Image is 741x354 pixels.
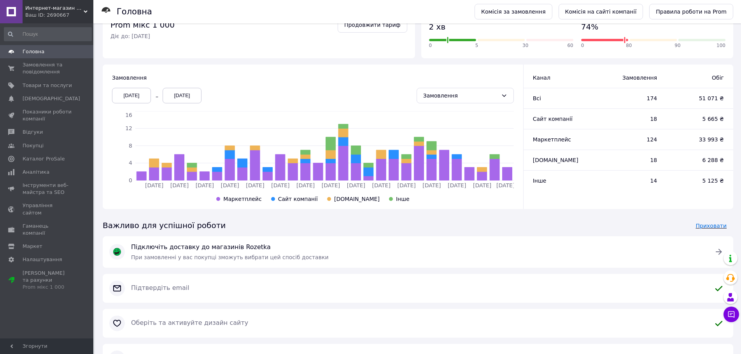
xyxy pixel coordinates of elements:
span: Інше [396,196,410,202]
span: 5 [475,42,478,49]
tspan: [DATE] [271,182,289,188]
tspan: [DATE] [322,182,340,188]
tspan: [DATE] [372,182,391,188]
span: 60 [567,42,573,49]
a: Підключіть доставку до магазинів RozetkaПри замовленні у вас покупці зможуть вибрати цей спосіб д... [103,236,733,268]
tspan: [DATE] [170,182,189,188]
span: Товари та послуги [23,82,72,89]
button: Підтвердіть email [103,274,733,303]
tspan: 16 [125,112,132,118]
span: [DOMAIN_NAME] [533,157,578,163]
input: Пошук [4,27,92,41]
button: Чат з покупцем [723,307,739,322]
tspan: 0 [129,177,132,183]
span: 18 [603,156,657,164]
span: 5 125 ₴ [673,177,724,185]
tspan: 8 [129,143,132,149]
a: Продовжити тариф [338,17,407,33]
tspan: [DATE] [422,182,441,188]
span: [DOMAIN_NAME] [334,196,380,202]
span: 18 [603,115,657,123]
span: Головна [23,48,44,55]
tspan: [DATE] [296,182,315,188]
tspan: [DATE] [473,182,491,188]
span: Інструменти веб-майстра та SEO [23,182,72,196]
a: Комісія за замовлення [475,4,552,19]
span: Оберіть та активуйте дизайн сайту [131,319,705,328]
tspan: [DATE] [246,182,264,188]
div: [DATE] [112,88,151,103]
span: 80 [626,42,632,49]
span: [PERSON_NAME] та рахунки [23,270,72,291]
tspan: [DATE] [448,182,466,188]
span: Маркетплейс [223,196,261,202]
span: Маркет [23,243,42,250]
tspan: 4 [129,160,132,166]
span: При замовленні у вас покупці зможуть вибрати цей спосіб доставки [131,254,329,260]
span: Замовлення [112,75,147,81]
div: Замовлення [423,91,498,100]
div: [DATE] [163,88,201,103]
span: Интернет-магазин «Валіза». [25,5,84,12]
span: 14 [603,177,657,185]
span: Покупці [23,142,44,149]
span: Обіг [673,74,724,82]
div: Prom мікс 1 000 [23,284,72,291]
a: Комісія на сайті компанії [559,4,643,19]
span: 5 665 ₴ [673,115,724,123]
tspan: [DATE] [145,182,163,188]
span: Інше [533,178,547,184]
span: Prom мікс 1 000 [110,19,184,31]
tspan: [DATE] [496,182,515,188]
span: 51 071 ₴ [673,94,724,102]
a: Оберіть та активуйте дизайн сайту [103,309,733,338]
span: Налаштування [23,256,62,263]
tspan: [DATE] [397,182,415,188]
span: Маркетплейс [533,136,571,143]
span: Замовлення [603,74,657,82]
span: Всi [533,95,541,101]
span: Канал [533,75,550,81]
span: Показники роботи компанії [23,108,72,122]
span: Відгуки [23,129,43,136]
tspan: 12 [125,125,132,131]
span: 100 [716,42,725,49]
span: 174 [603,94,657,102]
span: Аналітика [23,169,49,176]
span: Замовлення та повідомлення [23,61,72,75]
span: 74% [581,21,598,33]
span: Сайт компанії [278,196,318,202]
span: Каталог ProSale [23,155,65,162]
tspan: [DATE] [347,182,365,188]
span: 33 993 ₴ [673,136,724,143]
span: Підключіть доставку до магазинів Rozetka [131,243,705,252]
div: Ваш ID: 2690667 [25,12,93,19]
span: 0 [581,42,584,49]
a: Правила роботи на Prom [649,4,733,19]
span: 90 [674,42,680,49]
span: Управління сайтом [23,202,72,216]
span: Діє до: [DATE] [110,32,184,40]
tspan: [DATE] [196,182,214,188]
tspan: [DATE] [221,182,239,188]
span: Приховати [696,222,727,230]
span: 6 288 ₴ [673,156,724,164]
span: 2 хв [429,21,446,33]
span: Підтвердіть email [131,284,705,293]
span: 30 [522,42,528,49]
span: Гаманець компанії [23,223,72,237]
span: Сайт компанії [533,116,573,122]
h1: Головна [117,7,152,16]
span: [DEMOGRAPHIC_DATA] [23,95,80,102]
span: Важливо для успішної роботи [103,220,226,231]
span: 0 [429,42,432,49]
span: 124 [603,136,657,143]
